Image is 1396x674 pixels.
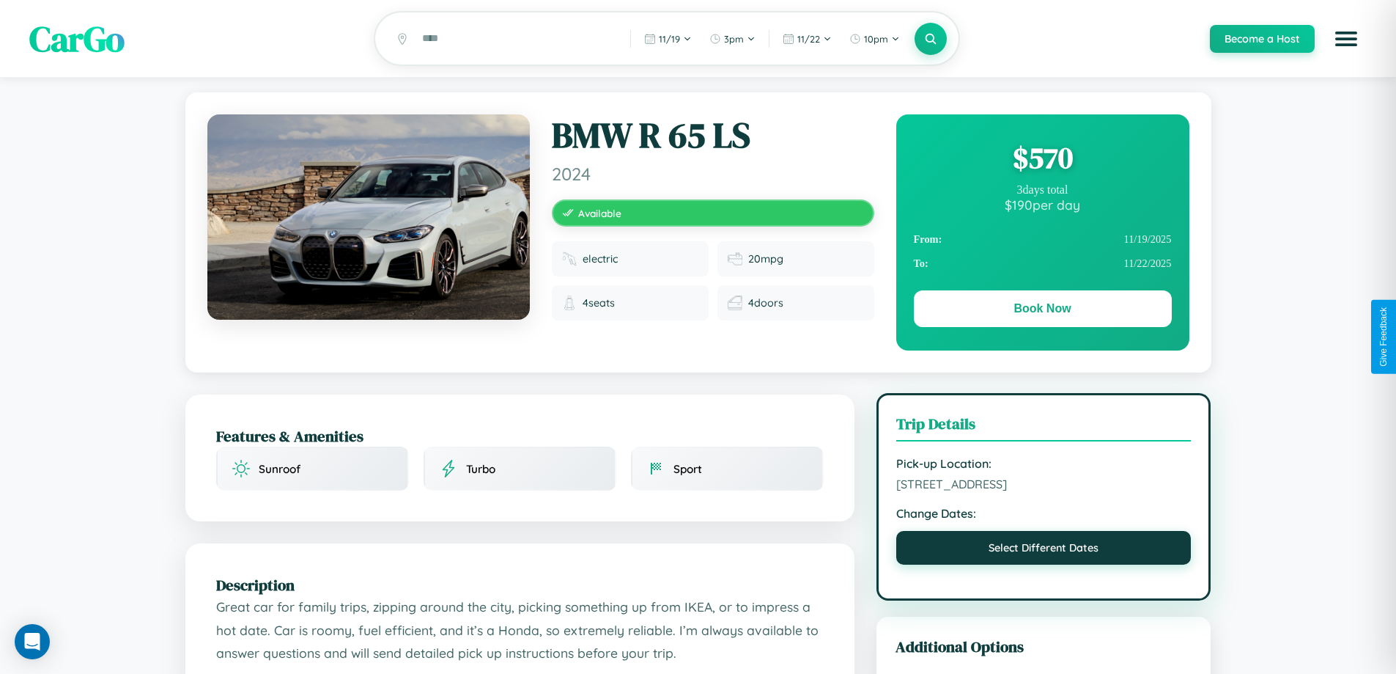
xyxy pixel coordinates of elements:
div: $ 190 per day [914,197,1172,213]
img: BMW R 65 LS 2024 [207,114,530,320]
h1: BMW R 65 LS [552,114,874,157]
h2: Features & Amenities [216,425,824,447]
button: Become a Host [1210,25,1315,53]
button: Open menu [1326,18,1367,59]
button: Select Different Dates [896,531,1192,565]
button: 11/19 [637,27,699,51]
span: Available [578,207,621,219]
span: 4 doors [748,296,783,309]
strong: To: [914,257,928,270]
button: Book Now [914,290,1172,327]
span: 11 / 19 [659,33,680,45]
span: Sunroof [259,462,300,476]
img: Doors [728,296,742,310]
button: 10pm [842,27,907,51]
span: CarGo [29,15,125,63]
h3: Additional Options [895,636,1192,657]
span: 10pm [864,33,888,45]
div: $ 570 [914,138,1172,177]
img: Seats [562,296,577,310]
span: Turbo [466,462,495,476]
img: Fuel efficiency [728,252,742,266]
strong: Pick-up Location: [896,456,1192,471]
span: [STREET_ADDRESS] [896,477,1192,491]
span: electric [583,252,618,265]
span: 2024 [552,163,874,185]
button: 11/22 [775,27,839,51]
span: 20 mpg [748,252,783,265]
h2: Description [216,574,824,596]
strong: Change Dates: [896,506,1192,521]
div: 11 / 22 / 2025 [914,252,1172,276]
img: Fuel type [562,252,577,266]
h3: Trip Details [896,413,1192,442]
span: Sport [673,462,702,476]
strong: From: [914,233,942,246]
p: Great car for family trips, zipping around the city, picking something up from IKEA, or to impres... [216,596,824,665]
span: 11 / 22 [797,33,820,45]
span: 3pm [724,33,744,45]
button: 3pm [702,27,763,51]
span: 4 seats [583,296,615,309]
div: Give Feedback [1378,307,1389,367]
div: 11 / 19 / 2025 [914,227,1172,252]
div: 3 days total [914,183,1172,197]
div: Open Intercom Messenger [15,624,50,659]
